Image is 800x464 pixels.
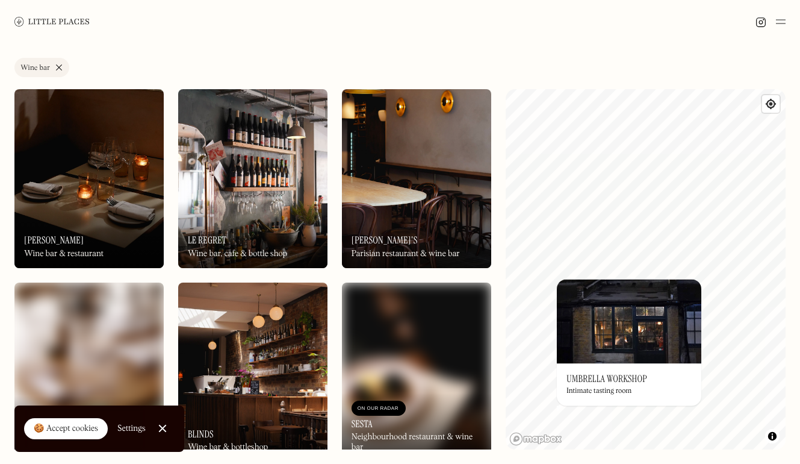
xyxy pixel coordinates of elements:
button: Toggle attribution [765,429,780,444]
img: Blinds [178,283,327,462]
div: Wine bar, cafe & bottle shop [188,249,287,259]
img: Sesta [342,283,491,462]
h3: Blinds [188,428,214,440]
div: Intimate tasting room [566,387,631,396]
div: Settings [117,424,146,433]
a: Mapbox homepage [509,432,562,446]
a: Marjorie'sMarjorie's[PERSON_NAME]'sParisian restaurant & wine bar [342,89,491,268]
h3: Sesta [352,418,373,430]
a: Close Cookie Popup [150,416,175,440]
img: Bastardo [14,283,164,462]
a: Settings [117,415,146,442]
h3: Le Regret [188,234,226,246]
div: Close Cookie Popup [162,428,163,429]
a: BastardoBastardoOn Our RadarBastardoWine & snacks [14,283,164,462]
div: Wine bar & restaurant [24,249,104,259]
h3: Umbrella Workshop [566,373,647,384]
a: LunaLuna[PERSON_NAME]Wine bar & restaurant [14,89,164,268]
img: Le Regret [178,89,327,268]
div: Wine bar [20,64,50,72]
a: Le RegretLe RegretLe RegretWine bar, cafe & bottle shop [178,89,327,268]
div: 🍪 Accept cookies [34,423,98,435]
div: On Our Radar [358,403,400,415]
canvas: Map [506,89,786,450]
a: BlindsBlindsBlindsWine bar & bottleshop [178,283,327,462]
div: Parisian restaurant & wine bar [352,249,460,259]
h3: [PERSON_NAME] [24,234,84,246]
div: Wine bar & bottleshop [188,442,268,453]
span: Toggle attribution [769,430,776,443]
a: Wine bar [14,58,69,77]
button: Find my location [762,95,780,113]
img: Marjorie's [342,89,491,268]
a: Umbrella WorkshopUmbrella WorkshopUmbrella WorkshopIntimate tasting room [557,279,701,406]
img: Umbrella Workshop [557,279,701,363]
h3: [PERSON_NAME]'s [352,234,418,246]
img: Luna [14,89,164,268]
a: 🍪 Accept cookies [24,418,108,440]
a: SestaSestaOn Our RadarSestaNeighbourhood restaurant & wine bar [342,283,491,462]
div: Neighbourhood restaurant & wine bar [352,432,482,453]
